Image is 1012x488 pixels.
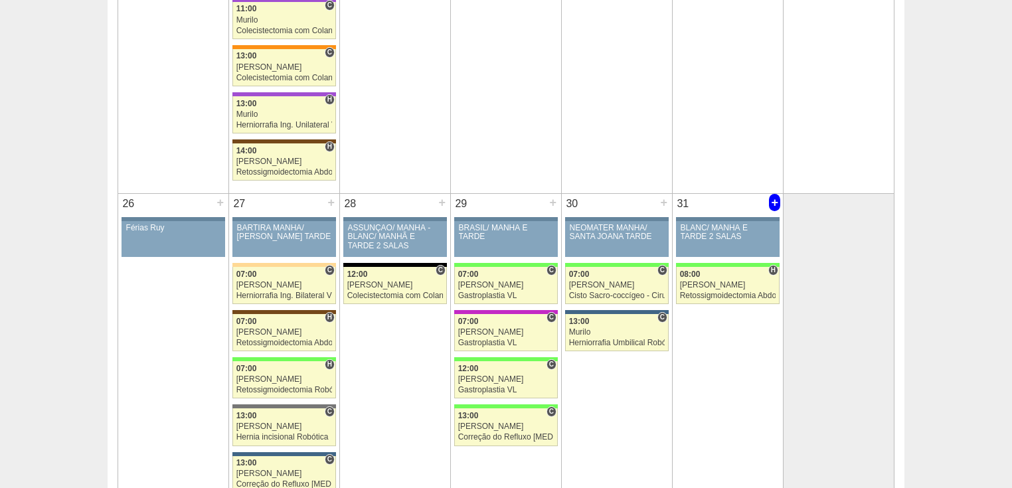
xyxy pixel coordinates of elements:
span: 08:00 [680,270,701,279]
div: Key: São Luiz - SCS [232,45,336,49]
div: 28 [340,194,361,214]
a: C 07:00 [PERSON_NAME] Gastroplastia VL [454,314,558,351]
div: Key: São Luiz - Jabaquara [232,452,336,456]
a: C 13:00 Murilo Herniorrafia Umbilical Robótica [565,314,669,351]
span: 12:00 [347,270,368,279]
div: Key: Aviso [232,217,336,221]
div: + [547,194,558,211]
div: Key: IFOR [232,92,336,96]
span: 07:00 [569,270,590,279]
a: C 13:00 [PERSON_NAME] Colecistectomia com Colangiografia VL [232,49,336,86]
a: BLANC/ MANHÃ E TARDE 2 SALAS [676,221,780,257]
span: Hospital [325,312,335,323]
div: Herniorrafia Umbilical Robótica [569,339,665,347]
span: 07:00 [236,317,257,326]
div: Cisto Sacro-coccígeo - Cirurgia [569,291,665,300]
div: + [325,194,337,211]
a: H 13:00 Murilo Herniorrafia Ing. Unilateral VL [232,96,336,133]
div: [PERSON_NAME] [458,328,554,337]
div: [PERSON_NAME] [680,281,776,289]
div: Key: São Luiz - Jabaquara [565,310,669,314]
div: Key: Brasil [676,263,780,267]
div: Key: Blanc [343,263,447,267]
a: ASSUNÇÃO/ MANHÃ -BLANC/ MANHÃ E TARDE 2 SALAS [343,221,447,257]
span: Hospital [325,141,335,152]
div: [PERSON_NAME] [236,375,333,384]
span: Consultório [325,265,335,276]
div: Colecistectomia com Colangiografia VL [236,27,333,35]
span: 12:00 [458,364,479,373]
div: Key: Aviso [676,217,780,221]
div: Colecistectomia com Colangiografia VL [347,291,444,300]
a: H 08:00 [PERSON_NAME] Retossigmoidectomia Abdominal VL [676,267,780,304]
div: Gastroplastia VL [458,291,554,300]
a: H 07:00 [PERSON_NAME] Retossigmoidectomia Abdominal VL [232,314,336,351]
div: Hernia incisional Robótica [236,433,333,442]
span: Hospital [325,359,335,370]
div: Retossigmoidectomia Robótica [236,386,333,394]
div: Herniorrafia Ing. Unilateral VL [236,121,333,129]
span: Hospital [325,94,335,105]
span: 07:00 [458,270,479,279]
div: + [436,194,448,211]
div: Murilo [236,16,333,25]
div: Murilo [236,110,333,119]
div: Retossigmoidectomia Abdominal VL [236,168,333,177]
div: Férias Ruy [126,224,221,232]
div: Key: Aviso [565,217,669,221]
span: 07:00 [236,270,257,279]
div: [PERSON_NAME] [458,375,554,384]
a: H 14:00 [PERSON_NAME] Retossigmoidectomia Abdominal VL [232,143,336,181]
a: C 12:00 [PERSON_NAME] Gastroplastia VL [454,361,558,398]
div: Gastroplastia VL [458,339,554,347]
span: 13:00 [236,411,257,420]
div: BLANC/ MANHÃ E TARDE 2 SALAS [681,224,776,241]
a: C 13:00 [PERSON_NAME] Correção do Refluxo [MEDICAL_DATA] esofágico Robótico [454,408,558,446]
div: Key: Aviso [454,217,558,221]
span: 13:00 [458,411,479,420]
span: Consultório [325,47,335,58]
div: Key: Brasil [565,263,669,267]
div: Key: Santa Catarina [232,404,336,408]
div: NEOMATER MANHÃ/ SANTA JOANA TARDE [570,224,665,241]
span: Consultório [657,265,667,276]
div: Key: Brasil [232,357,336,361]
div: Colecistectomia com Colangiografia VL [236,74,333,82]
div: [PERSON_NAME] [236,422,333,431]
div: Gastroplastia VL [458,386,554,394]
span: 13:00 [236,99,257,108]
span: 13:00 [569,317,590,326]
div: 31 [673,194,693,214]
div: Key: Aviso [343,217,447,221]
a: C 07:00 [PERSON_NAME] Gastroplastia VL [454,267,558,304]
div: Murilo [569,328,665,337]
span: Hospital [768,265,778,276]
a: C 07:00 [PERSON_NAME] Cisto Sacro-coccígeo - Cirurgia [565,267,669,304]
span: 13:00 [236,458,257,467]
div: Herniorrafia Ing. Bilateral VL [236,291,333,300]
span: Consultório [325,406,335,417]
span: 13:00 [236,51,257,60]
div: Key: Brasil [454,404,558,408]
div: 30 [562,194,582,214]
a: C 12:00 [PERSON_NAME] Colecistectomia com Colangiografia VL [343,267,447,304]
div: Key: Aviso [122,217,225,221]
div: ASSUNÇÃO/ MANHÃ -BLANC/ MANHÃ E TARDE 2 SALAS [348,224,443,250]
div: Correção do Refluxo [MEDICAL_DATA] esofágico Robótico [458,433,554,442]
div: [PERSON_NAME] [458,281,554,289]
div: [PERSON_NAME] [236,281,333,289]
div: + [214,194,226,211]
div: + [769,194,780,211]
a: C 07:00 [PERSON_NAME] Herniorrafia Ing. Bilateral VL [232,267,336,304]
div: + [658,194,669,211]
a: Férias Ruy [122,221,225,257]
div: Key: Brasil [454,357,558,361]
span: 07:00 [458,317,479,326]
div: [PERSON_NAME] [347,281,444,289]
div: Key: Santa Joana [232,310,336,314]
span: Consultório [325,454,335,465]
span: Consultório [436,265,446,276]
div: Key: Bartira [232,263,336,267]
div: BRASIL/ MANHÃ E TARDE [459,224,554,241]
div: Retossigmoidectomia Abdominal VL [236,339,333,347]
